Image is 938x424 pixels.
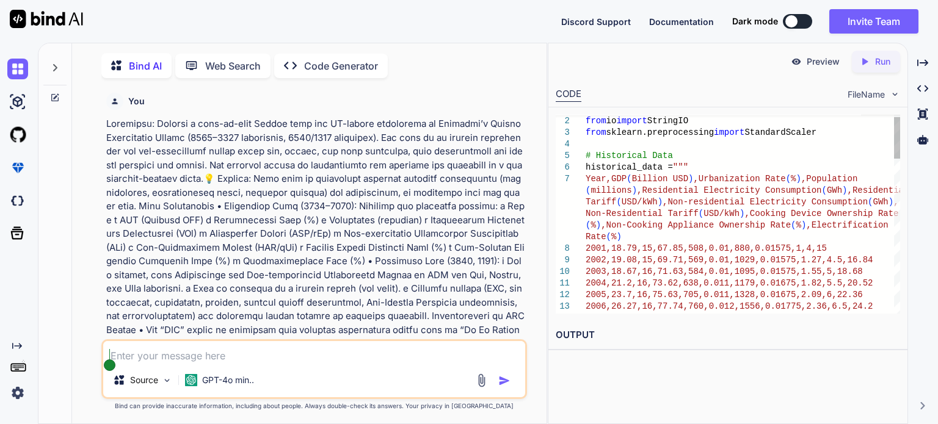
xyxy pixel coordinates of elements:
[694,174,786,184] span: ,Urbanization Rate
[586,313,842,323] span: 2007,29.28,17,79.91,973,0.012,1585,0.01775,2.64,7,
[617,197,622,207] span: (
[848,88,885,101] span: FileName
[627,174,631,184] span: (
[796,174,801,184] span: )
[868,197,873,207] span: (
[649,16,714,27] span: Documentation
[7,124,28,145] img: githubLight
[202,374,254,386] p: GPT-4o min..
[699,209,703,218] span: (
[703,209,740,218] span: USD/kWh
[889,197,893,207] span: )
[556,289,570,301] div: 12
[842,185,847,195] span: )
[586,243,827,253] span: 2001,18.79,15,67.85,508,0.01,880,0.01575,1,4,15
[586,174,627,184] span: Year,GDP
[842,267,863,276] span: 8.68
[586,255,842,265] span: 2002,19.08,15,69.71,569,0.01,1029,0.01575,1.27,4.5
[129,59,162,73] p: Bind AI
[829,9,918,34] button: Invite Team
[606,128,714,137] span: sklearn.preprocessing
[617,116,647,126] span: import
[791,56,802,67] img: preview
[796,220,801,230] span: %
[606,116,617,126] span: io
[586,116,606,126] span: from
[586,185,591,195] span: (
[732,15,778,27] span: Dark mode
[556,87,581,102] div: CODE
[556,312,570,324] div: 14
[842,301,873,311] span: 5,24.2
[606,232,611,242] span: (
[601,220,791,230] span: ,Non-Cooking Appliance Ownership Rate
[7,190,28,211] img: darkCloudIdeIcon
[556,243,570,254] div: 8
[591,220,595,230] span: %
[745,209,899,218] span: ,Cooking Device Ownership Rate
[586,278,842,288] span: 2004,21.2,16,73.62,638,0.011,1179,0.01675,1.82,5.5
[890,89,900,99] img: chevron down
[807,56,840,68] p: Preview
[556,173,570,185] div: 7
[842,255,873,265] span: ,16.84
[556,150,570,162] div: 5
[688,174,693,184] span: )
[556,301,570,312] div: 13
[647,116,688,126] span: StringIO
[822,185,827,195] span: (
[128,95,145,107] h6: You
[556,266,570,278] div: 10
[7,92,28,112] img: ai-studio
[10,10,83,28] img: Bind AI
[586,301,842,311] span: 2006,26.27,16,77.74,760,0.012,1556,0.01775,2.36,6.
[586,162,673,172] span: historical_data =
[205,59,261,73] p: Web Search
[791,174,796,184] span: %
[561,15,631,28] button: Discord Support
[827,185,842,195] span: GWh
[673,162,688,172] span: """
[632,174,688,184] span: Billion USD
[745,128,817,137] span: StandardScaler
[842,290,863,300] span: 2.36
[875,56,890,68] p: Run
[786,174,791,184] span: (
[561,16,631,27] span: Discord Support
[548,321,907,350] h2: OUTPUT
[586,232,606,242] span: Rate
[7,157,28,178] img: premium
[842,313,868,323] span: 26.04
[740,209,744,218] span: )
[556,127,570,138] div: 3
[185,374,197,386] img: GPT-4o mini
[7,59,28,79] img: chat
[556,162,570,173] div: 6
[801,220,806,230] span: )
[791,220,796,230] span: (
[586,209,699,218] span: Non-Residential Tariff
[586,220,591,230] span: (
[658,197,663,207] span: )
[586,290,842,300] span: 2005,23.7,16,75.63,705,0.011,1328,0.01675,2.09,6,2
[596,220,601,230] span: )
[848,185,909,195] span: ,Residential
[130,374,158,386] p: Source
[806,220,888,230] span: ,Electrification
[586,151,673,160] span: # Historical Data
[586,128,606,137] span: from
[7,383,28,403] img: settings
[586,267,842,276] span: 2003,18.67,16,71.63,584,0.01,1095,0.01575,1.55,5,1
[556,254,570,266] div: 9
[663,197,868,207] span: ,Non-residential Electricity Consumption
[498,375,511,387] img: icon
[622,197,658,207] span: USD/kWh
[304,59,378,73] p: Code Generator
[801,174,857,184] span: ,Population
[873,197,889,207] span: GWh
[842,278,873,288] span: ,20.52
[474,373,489,387] img: attachment
[637,185,821,195] span: ,Residential Electricity Consumption
[586,197,616,207] span: Tariff
[649,15,714,28] button: Documentation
